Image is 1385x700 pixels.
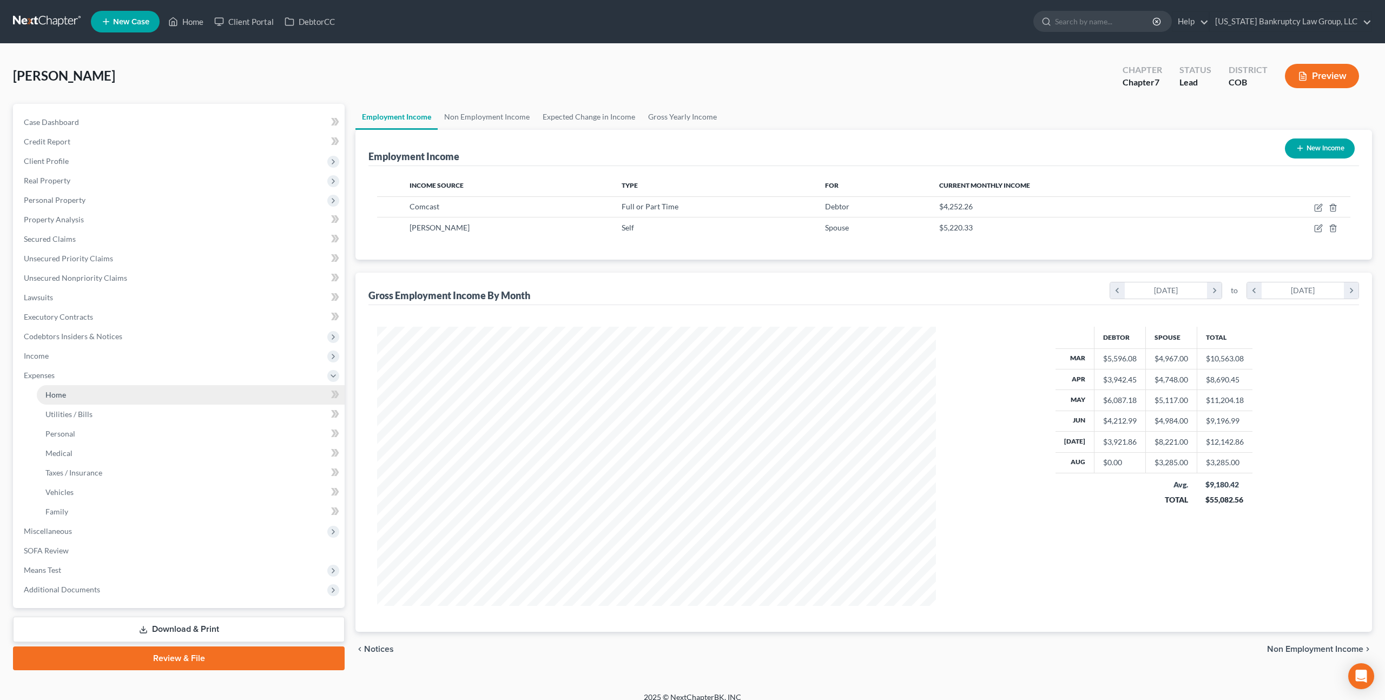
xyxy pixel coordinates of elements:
[163,12,209,31] a: Home
[1344,282,1358,299] i: chevron_right
[1125,282,1208,299] div: [DATE]
[15,113,345,132] a: Case Dashboard
[24,351,49,360] span: Income
[1229,76,1268,89] div: COB
[1197,369,1252,389] td: $8,690.45
[1231,285,1238,296] span: to
[1197,348,1252,369] td: $10,563.08
[1145,327,1197,348] th: Spouse
[355,645,394,653] button: chevron_left Notices
[355,104,438,130] a: Employment Income
[1229,64,1268,76] div: District
[364,645,394,653] span: Notices
[1197,411,1252,431] td: $9,196.99
[37,424,345,444] a: Personal
[15,268,345,288] a: Unsecured Nonpriority Claims
[24,293,53,302] span: Lawsuits
[1267,645,1363,653] span: Non Employment Income
[1103,353,1137,364] div: $5,596.08
[15,249,345,268] a: Unsecured Priority Claims
[410,181,464,189] span: Income Source
[45,487,74,497] span: Vehicles
[1197,452,1252,473] td: $3,285.00
[113,18,149,26] span: New Case
[24,546,69,555] span: SOFA Review
[37,463,345,483] a: Taxes / Insurance
[1056,390,1094,411] th: May
[1154,479,1188,490] div: Avg.
[1154,494,1188,505] div: TOTAL
[24,234,76,243] span: Secured Claims
[24,117,79,127] span: Case Dashboard
[45,468,102,477] span: Taxes / Insurance
[1056,411,1094,431] th: Jun
[15,307,345,327] a: Executory Contracts
[24,565,61,574] span: Means Test
[1103,457,1137,468] div: $0.00
[368,289,530,302] div: Gross Employment Income By Month
[1103,437,1137,447] div: $3,921.86
[1123,64,1162,76] div: Chapter
[24,332,122,341] span: Codebtors Insiders & Notices
[37,483,345,502] a: Vehicles
[24,176,70,185] span: Real Property
[15,132,345,151] a: Credit Report
[15,288,345,307] a: Lawsuits
[37,502,345,521] a: Family
[622,202,678,211] span: Full or Part Time
[939,202,973,211] span: $4,252.26
[642,104,723,130] a: Gross Yearly Income
[45,448,72,458] span: Medical
[368,150,459,163] div: Employment Income
[1172,12,1209,31] a: Help
[1155,395,1188,406] div: $5,117.00
[24,254,113,263] span: Unsecured Priority Claims
[1056,432,1094,452] th: [DATE]
[1056,369,1094,389] th: Apr
[1205,479,1244,490] div: $9,180.42
[1210,12,1371,31] a: [US_STATE] Bankruptcy Law Group, LLC
[536,104,642,130] a: Expected Change in Income
[1285,138,1355,159] button: New Income
[15,210,345,229] a: Property Analysis
[438,104,536,130] a: Non Employment Income
[37,385,345,405] a: Home
[24,312,93,321] span: Executory Contracts
[622,223,634,232] span: Self
[1348,663,1374,689] div: Open Intercom Messenger
[24,273,127,282] span: Unsecured Nonpriority Claims
[1197,327,1252,348] th: Total
[37,405,345,424] a: Utilities / Bills
[1155,457,1188,468] div: $3,285.00
[45,390,66,399] span: Home
[1056,452,1094,473] th: Aug
[1155,77,1159,87] span: 7
[45,410,93,419] span: Utilities / Bills
[13,646,345,670] a: Review & File
[1103,374,1137,385] div: $3,942.45
[1094,327,1145,348] th: Debtor
[1056,348,1094,369] th: Mar
[939,181,1030,189] span: Current Monthly Income
[37,444,345,463] a: Medical
[1155,437,1188,447] div: $8,221.00
[1110,282,1125,299] i: chevron_left
[1267,645,1372,653] button: Non Employment Income chevron_right
[1155,374,1188,385] div: $4,748.00
[24,526,72,536] span: Miscellaneous
[825,202,849,211] span: Debtor
[1055,11,1154,31] input: Search by name...
[1179,64,1211,76] div: Status
[1155,353,1188,364] div: $4,967.00
[622,181,638,189] span: Type
[45,507,68,516] span: Family
[24,215,84,224] span: Property Analysis
[15,229,345,249] a: Secured Claims
[355,645,364,653] i: chevron_left
[1103,415,1137,426] div: $4,212.99
[1123,76,1162,89] div: Chapter
[410,223,470,232] span: [PERSON_NAME]
[24,137,70,146] span: Credit Report
[1197,432,1252,452] td: $12,142.86
[939,223,973,232] span: $5,220.33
